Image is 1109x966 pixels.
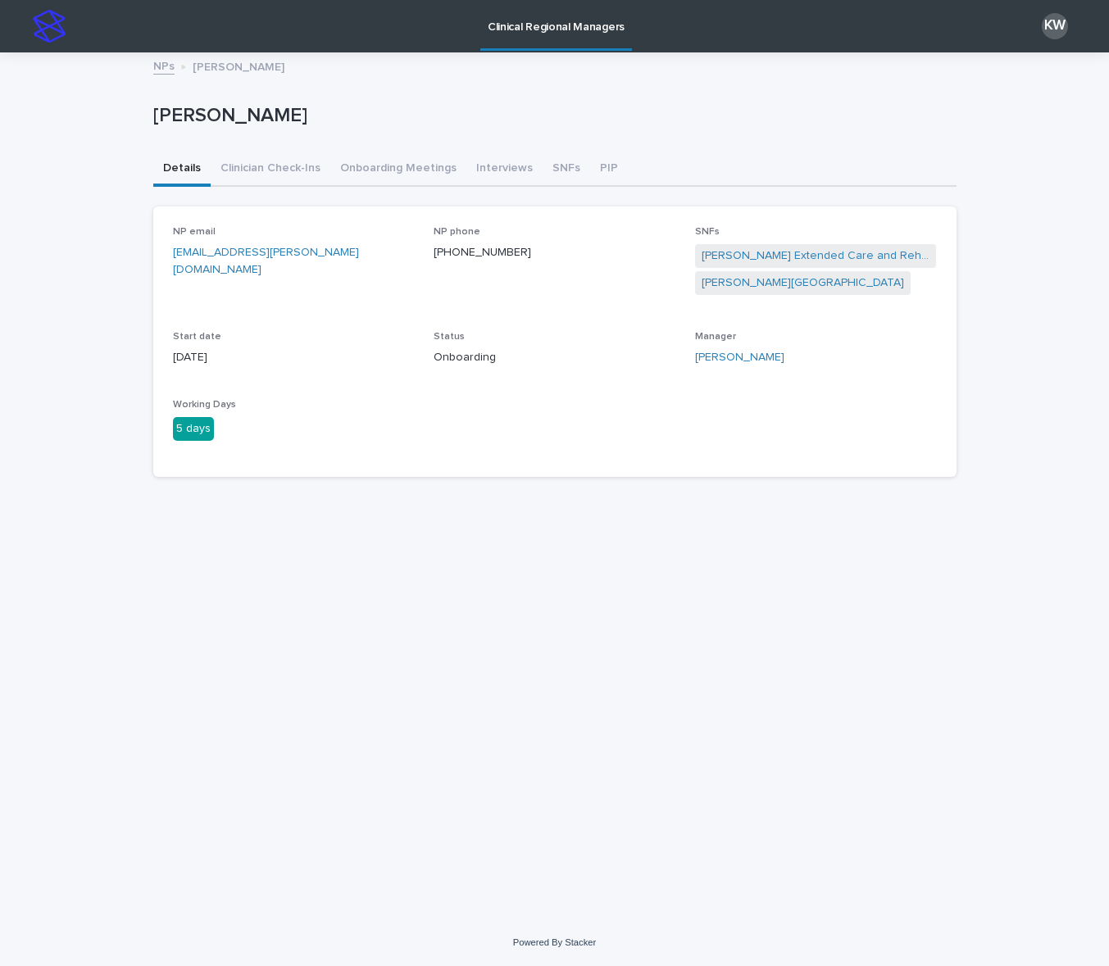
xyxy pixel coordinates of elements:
span: Status [434,332,465,342]
button: SNFs [543,152,590,187]
button: PIP [590,152,628,187]
span: SNFs [695,227,720,237]
a: [PERSON_NAME] Extended Care and Rehabilitation [702,247,930,265]
span: NP email [173,227,216,237]
p: [DATE] [173,349,415,366]
p: Onboarding [434,349,675,366]
button: Interviews [466,152,543,187]
span: Working Days [173,400,236,410]
button: Clinician Check-Ins [211,152,330,187]
img: stacker-logo-s-only.png [33,10,66,43]
span: NP phone [434,227,480,237]
a: [PERSON_NAME][GEOGRAPHIC_DATA] [702,274,904,292]
a: [EMAIL_ADDRESS][PERSON_NAME][DOMAIN_NAME] [173,247,359,275]
a: [PERSON_NAME] [695,349,784,366]
a: Powered By Stacker [513,937,596,947]
button: Onboarding Meetings [330,152,466,187]
button: Details [153,152,211,187]
span: Manager [695,332,736,342]
a: NPs [153,56,175,75]
div: KW [1042,13,1068,39]
a: [PHONE_NUMBER] [434,247,531,258]
p: [PERSON_NAME] [153,104,950,128]
div: 5 days [173,417,214,441]
p: [PERSON_NAME] [193,57,284,75]
span: Start date [173,332,221,342]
